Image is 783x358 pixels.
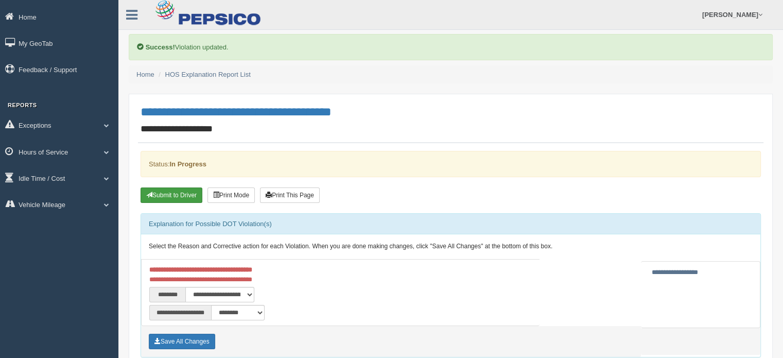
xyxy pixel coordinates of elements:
div: Status: [141,151,761,177]
strong: In Progress [169,160,206,168]
a: Home [136,71,154,78]
button: Print This Page [260,187,320,203]
a: HOS Explanation Report List [165,71,251,78]
button: Print Mode [207,187,255,203]
div: Violation updated. [129,34,773,60]
div: Select the Reason and Corrective action for each Violation. When you are done making changes, cli... [141,234,760,259]
button: Submit To Driver [141,187,202,203]
div: Explanation for Possible DOT Violation(s) [141,214,760,234]
button: Save [149,334,215,349]
b: Success! [146,43,175,51]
